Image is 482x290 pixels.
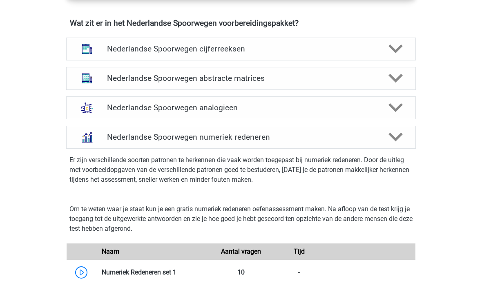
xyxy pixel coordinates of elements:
img: numeriek redeneren [76,127,98,148]
a: abstracte matrices Nederlandse Spoorwegen abstracte matrices [63,67,419,90]
h4: Nederlandse Spoorwegen abstracte matrices [107,74,375,83]
img: abstracte matrices [76,68,98,89]
h4: Nederlandse Spoorwegen cijferreeksen [107,44,375,54]
div: Aantal vragen [212,247,270,257]
a: cijferreeksen Nederlandse Spoorwegen cijferreeksen [63,38,419,60]
div: Tijd [270,247,328,257]
img: analogieen [76,97,98,118]
a: analogieen Nederlandse Spoorwegen analogieen [63,96,419,119]
a: numeriek redeneren Nederlandse Spoorwegen numeriek redeneren [63,126,419,149]
h4: Nederlandse Spoorwegen analogieen [107,103,375,112]
h4: Nederlandse Spoorwegen numeriek redeneren [107,132,375,142]
h4: Wat zit er in het Nederlandse Spoorwegen voorbereidingspakket? [70,18,412,28]
p: Er zijn verschillende soorten patronen te herkennen die vaak worden toegepast bij numeriek redene... [69,155,413,185]
p: Om te weten waar je staat kun je een gratis numeriek redeneren oefenassessment maken. Na afloop v... [69,204,413,234]
div: Numeriek Redeneren set 1 [96,268,212,277]
div: Naam [96,247,212,257]
img: cijferreeksen [76,38,98,60]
